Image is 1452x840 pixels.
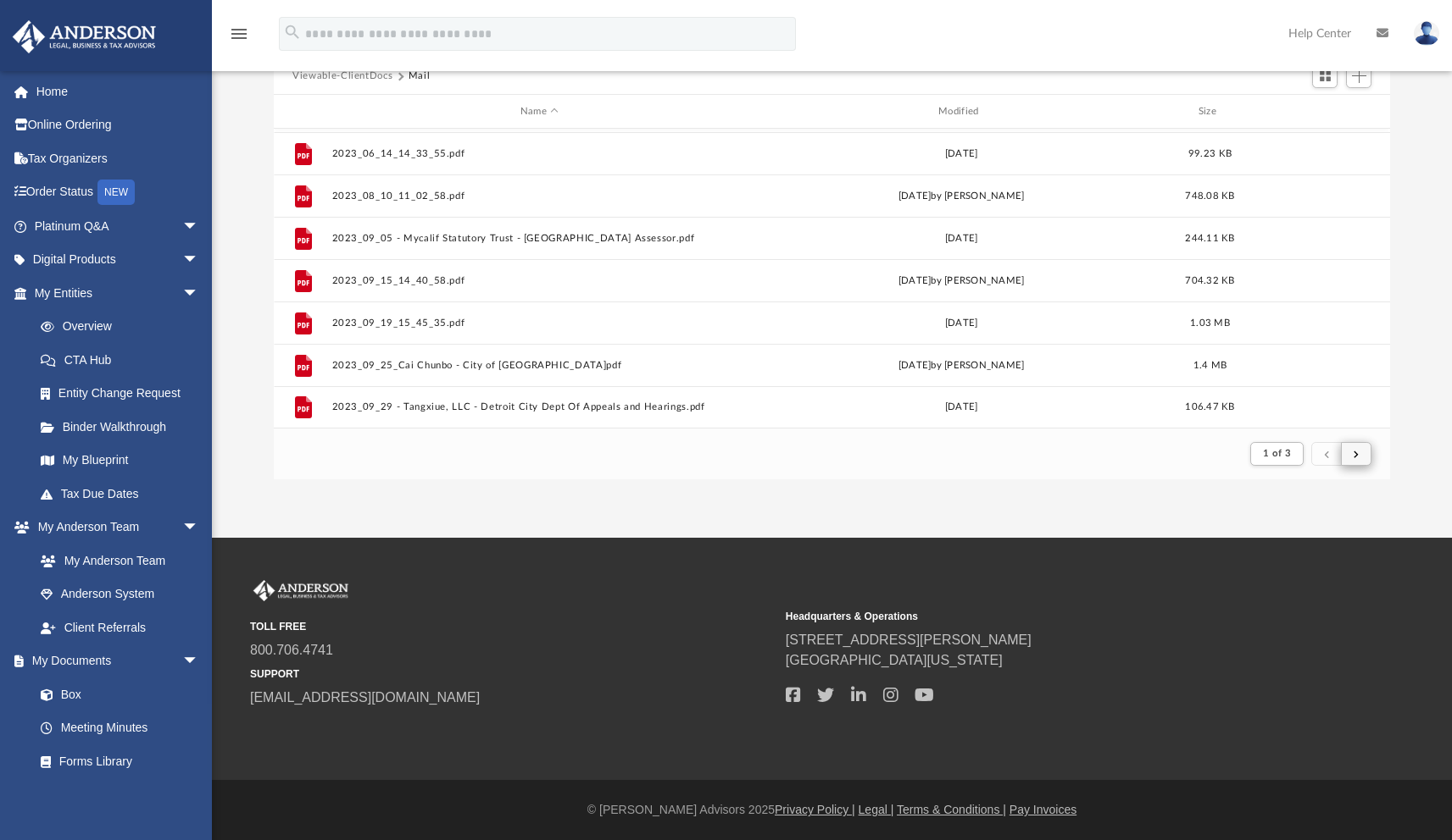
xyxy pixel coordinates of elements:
div: Size [1177,104,1244,119]
div: id [281,104,324,119]
div: [DATE] [754,316,1169,331]
a: Binder Walkthrough [24,410,225,444]
button: 2023_09_19_15_45_35.pdf [332,318,747,329]
img: Anderson Advisors Platinum Portal [250,580,352,602]
button: 2023_06_14_14_33_55.pdf [332,148,747,159]
div: [DATE] [754,146,1169,162]
a: CTA Hub [24,343,225,377]
button: 2023_09_25_Cai Chunbo - City of [GEOGRAPHIC_DATA]pdf [332,360,747,371]
a: My Entitiesarrow_drop_down [12,276,225,310]
a: [EMAIL_ADDRESS][DOMAIN_NAME] [250,690,480,705]
a: Tax Organizers [12,141,225,175]
i: search [283,23,302,41]
small: Headquarters & Operations [786,609,1310,624]
span: arrow_drop_down [182,243,216,278]
span: 704.32 KB [1185,276,1234,285]
span: 244.11 KB [1185,234,1234,243]
div: grid [274,129,1390,428]
button: 2023_09_29 - Tangxiue, LLC - Detroit City Dept Of Appeals and Hearings.pdf [332,401,747,412]
span: 99.23 KB [1188,149,1232,158]
a: Client Referrals [24,611,216,644]
button: Viewable-ClientDocs [292,69,392,84]
a: 800.706.4741 [250,643,333,657]
img: User Pic [1414,21,1439,46]
button: 2023_09_05 - Mycalif Statutory Trust - [GEOGRAPHIC_DATA] Assessor.pdf [332,233,747,244]
a: [GEOGRAPHIC_DATA][US_STATE] [786,653,1003,667]
a: Online Ordering [12,108,225,142]
a: Privacy Policy | [775,803,855,816]
button: 2023_09_15_14_40_58.pdf [332,275,747,286]
div: [DATE] [754,231,1169,246]
div: [DATE] [754,400,1169,415]
button: 1 of 3 [1250,442,1304,466]
a: Terms & Conditions | [897,803,1006,816]
button: Mail [409,69,431,84]
div: Name [331,104,747,119]
div: Modified [754,104,1169,119]
a: [STREET_ADDRESS][PERSON_NAME] [786,633,1032,647]
a: Platinum Q&Aarrow_drop_down [12,209,225,243]
img: Anderson Advisors Platinum Portal [8,20,161,53]
a: Entity Change Request [24,377,225,411]
div: [DATE] by [PERSON_NAME] [754,189,1169,204]
a: Pay Invoices [1010,803,1076,816]
button: Add [1346,64,1371,88]
a: Tax Due Dates [24,477,225,511]
a: Legal | [859,803,894,816]
small: SUPPORT [250,666,774,682]
span: arrow_drop_down [182,644,216,679]
button: Switch to Grid View [1312,64,1338,88]
a: My Documentsarrow_drop_down [12,644,216,678]
a: My Anderson Team [24,544,208,577]
i: menu [229,24,249,44]
a: My Blueprint [24,444,216,478]
a: Forms Library [24,744,208,778]
a: Digital Productsarrow_drop_down [12,243,225,277]
a: menu [229,32,249,44]
span: arrow_drop_down [182,209,216,244]
div: © [PERSON_NAME] Advisors 2025 [212,801,1452,819]
button: 2023_08_10_11_02_58.pdf [332,191,747,202]
span: 106.47 KB [1185,402,1234,412]
span: arrow_drop_down [182,511,216,545]
a: Notarize [24,778,216,812]
span: 1.4 MB [1193,361,1227,370]
a: Overview [24,310,225,344]
a: Meeting Minutes [24,711,216,745]
span: arrow_drop_down [182,276,216,311]
div: NEW [97,180,135,205]
div: [DATE] by [PERSON_NAME] [754,274,1169,289]
small: TOLL FREE [250,619,774,634]
a: Box [24,677,208,711]
a: My Anderson Teamarrow_drop_down [12,511,216,544]
span: 748.08 KB [1185,191,1234,201]
span: 1 of 3 [1263,449,1291,458]
div: id [1251,104,1370,119]
a: Order StatusNEW [12,175,225,210]
div: [DATE] by [PERSON_NAME] [754,358,1169,373]
a: Anderson System [24,577,216,611]
span: 1.03 MB [1190,318,1230,328]
a: Home [12,75,225,108]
